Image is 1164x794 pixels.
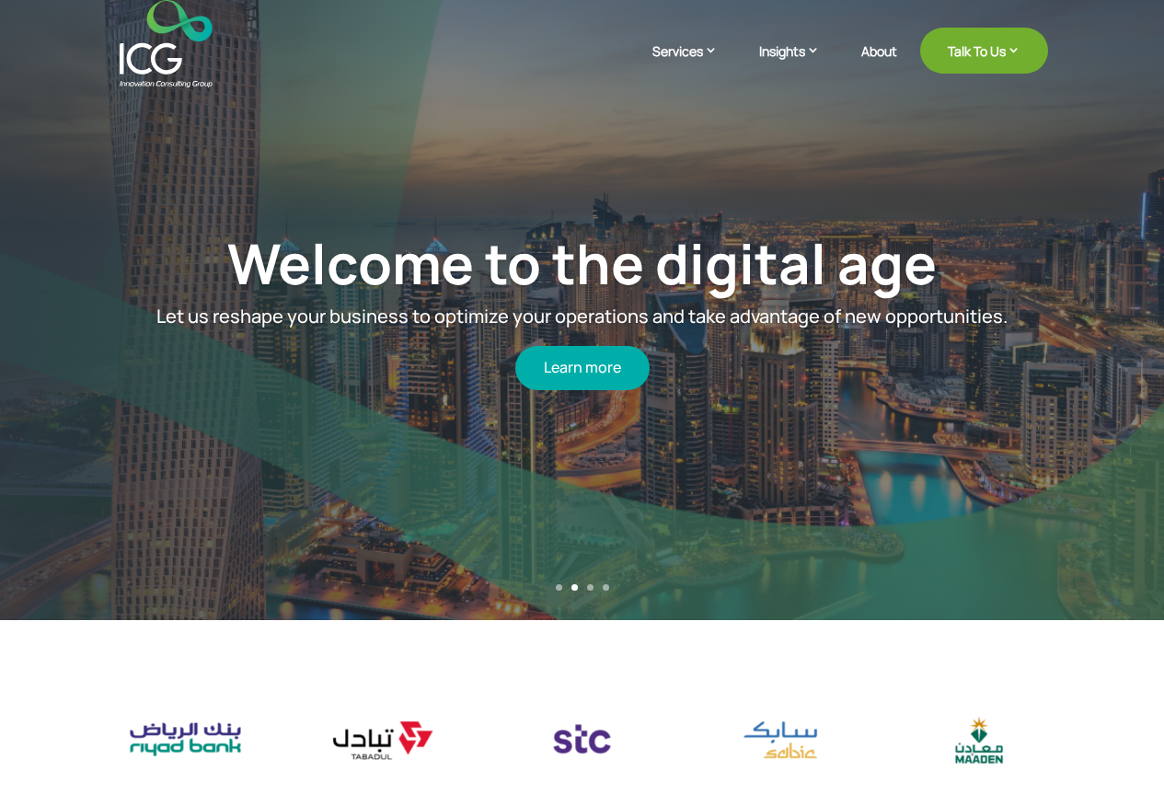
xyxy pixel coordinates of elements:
[156,304,1008,328] span: Let us reshape your business to optimize your operations and take advantage of new opportunities.
[861,44,897,87] a: About
[652,41,736,87] a: Services
[711,711,849,769] img: sabic logo
[315,711,453,768] img: tabadul logo
[513,711,651,768] img: stc logo
[556,584,562,591] a: 1
[603,584,609,591] a: 4
[227,225,937,301] a: Welcome to the digital age
[759,41,838,87] a: Insights
[315,711,453,768] div: 6 / 17
[920,28,1048,74] a: Talk To Us
[515,346,650,389] a: Learn more
[910,711,1048,768] img: maaden logo
[587,584,594,591] a: 3
[1072,706,1164,794] iframe: Chat Widget
[117,667,1048,698] h2: Clients who believed in ICG’s expertise
[571,584,578,591] a: 2
[910,711,1048,768] div: 9 / 17
[116,711,254,768] div: 5 / 17
[116,711,254,768] img: riyad bank
[711,711,849,769] div: 8 / 17
[513,711,651,768] div: 7 / 17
